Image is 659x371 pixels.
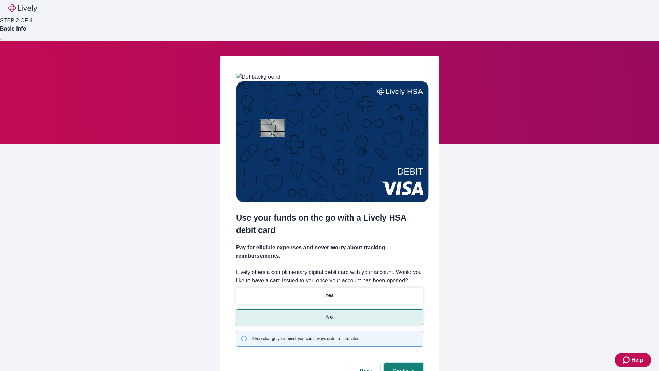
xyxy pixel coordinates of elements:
span: Help [631,356,643,364]
label: Lively offers a complimentary digital debit card with your account. Would you like to have a card... [236,268,423,285]
button: Zendesk support iconHelp [615,353,651,367]
img: Debit card [236,81,429,202]
button: Yes [236,288,423,304]
span: If you change your mind, you can always order a card later. [252,336,359,342]
h4: Pay for eligible expenses and never worry about tracking reimbursements. [236,244,423,260]
p: Yes [325,292,334,299]
img: Dot background [236,73,280,81]
h2: Use your funds on the go with a Lively HSA debit card [236,212,423,236]
img: Lively [8,4,37,12]
button: No [236,309,423,325]
p: No [326,314,333,321]
svg: Zendesk support icon [623,356,631,364]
